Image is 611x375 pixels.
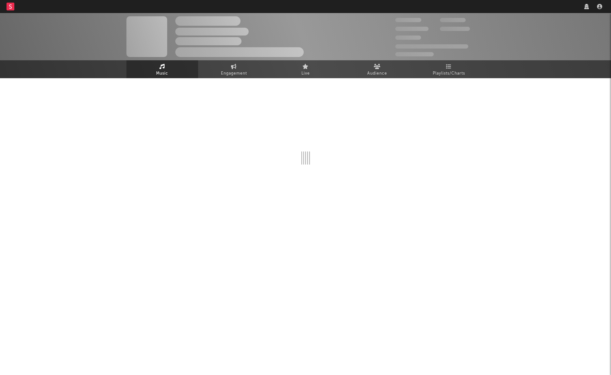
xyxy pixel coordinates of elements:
span: 50,000,000 [395,27,429,31]
span: 50,000,000 Monthly Listeners [395,44,468,49]
span: Audience [367,70,387,78]
span: 100,000 [395,36,421,40]
span: Playlists/Charts [433,70,465,78]
span: Live [301,70,310,78]
a: Playlists/Charts [413,60,485,78]
a: Audience [342,60,413,78]
span: Engagement [221,70,247,78]
span: 1,000,000 [440,27,470,31]
span: 100,000 [440,18,466,22]
a: Music [126,60,198,78]
a: Engagement [198,60,270,78]
span: Music [156,70,168,78]
span: Jump Score: 85.0 [395,52,434,56]
span: 300,000 [395,18,421,22]
a: Live [270,60,342,78]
